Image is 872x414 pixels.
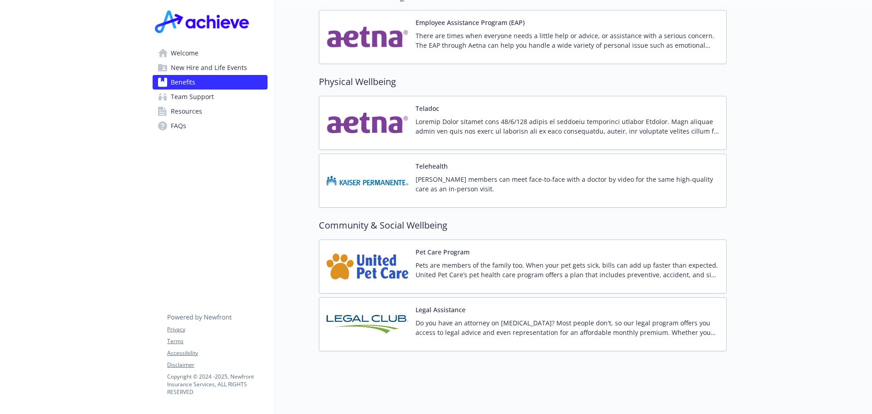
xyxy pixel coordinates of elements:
img: Legal Club of America carrier logo [327,305,408,344]
a: FAQs [153,119,268,133]
button: Telehealth [416,161,448,171]
p: There are times when everyone needs a little help or advice, or assistance with a serious concern... [416,31,719,50]
button: Employee Assistance Program (EAP) [416,18,525,27]
span: Resources [171,104,202,119]
a: Disclaimer [167,361,267,369]
a: New Hire and Life Events [153,60,268,75]
a: Team Support [153,90,268,104]
p: Do you have an attorney on [MEDICAL_DATA]? Most people don't, so our legal program offers you acc... [416,318,719,337]
a: Benefits [153,75,268,90]
p: Pets are members of the family too. When your pet gets sick, bills can add up faster than expecte... [416,260,719,279]
h2: Physical Wellbeing [319,75,727,89]
span: Welcome [171,46,198,60]
p: [PERSON_NAME] members can meet face-to-face with a doctor by video for the same high-quality care... [416,175,719,194]
a: Welcome [153,46,268,60]
p: Copyright © 2024 - 2025 , Newfront Insurance Services, ALL RIGHTS RESERVED [167,373,267,396]
span: New Hire and Life Events [171,60,247,75]
a: Accessibility [167,349,267,357]
a: Terms [167,337,267,345]
span: Team Support [171,90,214,104]
h2: Community & Social Wellbeing [319,219,727,232]
button: Legal Assistance [416,305,466,314]
p: Loremip Dolor sitamet cons 48/6/128 adipis el seddoeiu temporinci utlabor Etdolor. Magn aliquae a... [416,117,719,136]
span: Benefits [171,75,195,90]
button: Pet Care Program [416,247,470,257]
span: FAQs [171,119,186,133]
img: United Pet Care carrier logo [327,247,408,286]
a: Privacy [167,325,267,334]
img: Kaiser Permanente Insurance Company carrier logo [327,161,408,200]
img: Aetna Inc carrier logo [327,18,408,56]
a: Resources [153,104,268,119]
img: Aetna Inc carrier logo [327,104,408,142]
button: Teladoc [416,104,439,113]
